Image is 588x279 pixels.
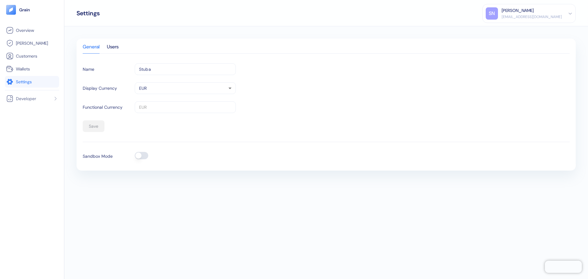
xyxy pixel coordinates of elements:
span: Wallets [16,66,30,72]
div: General [83,45,100,53]
span: Customers [16,53,37,59]
label: Name [83,66,94,73]
span: Overview [16,27,34,33]
a: Settings [6,78,58,85]
span: Developer [16,96,36,102]
div: SN [486,7,498,20]
label: Display Currency [83,85,117,92]
img: logo-tablet-V2.svg [6,5,16,15]
iframe: Chatra live chat [545,261,582,273]
div: Users [107,45,119,53]
a: Overview [6,27,58,34]
div: Settings [77,10,100,16]
div: EUR [135,82,236,94]
label: Functional Currency [83,104,123,111]
a: Wallets [6,65,58,73]
a: [PERSON_NAME] [6,40,58,47]
span: Settings [16,79,32,85]
a: Customers [6,52,58,60]
div: [EMAIL_ADDRESS][DOMAIN_NAME] [502,14,562,20]
img: logo [19,8,30,12]
div: [PERSON_NAME] [502,7,534,14]
label: Sandbox Mode [83,153,113,160]
span: [PERSON_NAME] [16,40,48,46]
